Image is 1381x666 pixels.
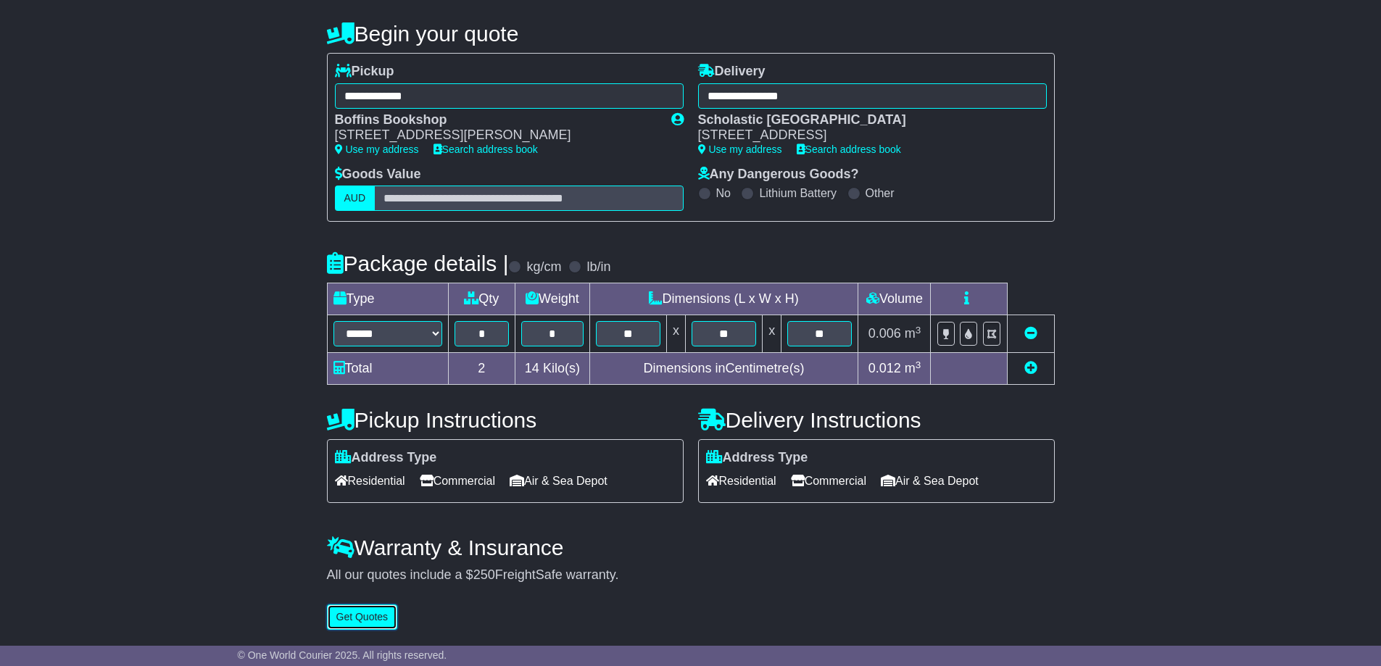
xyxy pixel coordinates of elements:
[515,283,590,315] td: Weight
[698,143,782,155] a: Use my address
[448,353,515,385] td: 2
[706,450,808,466] label: Address Type
[698,112,1032,128] div: Scholastic [GEOGRAPHIC_DATA]
[327,353,448,385] td: Total
[791,470,866,492] span: Commercial
[868,361,901,375] span: 0.012
[526,259,561,275] label: kg/cm
[327,283,448,315] td: Type
[327,251,509,275] h4: Package details |
[1024,361,1037,375] a: Add new item
[706,470,776,492] span: Residential
[515,353,590,385] td: Kilo(s)
[335,143,419,155] a: Use my address
[916,325,921,336] sup: 3
[916,359,921,370] sup: 3
[473,567,495,582] span: 250
[589,283,858,315] td: Dimensions (L x W x H)
[335,112,657,128] div: Boffins Bookshop
[434,143,538,155] a: Search address book
[858,283,931,315] td: Volume
[525,361,539,375] span: 14
[335,186,376,211] label: AUD
[420,470,495,492] span: Commercial
[797,143,901,155] a: Search address book
[335,128,657,143] div: [STREET_ADDRESS][PERSON_NAME]
[759,186,837,200] label: Lithium Battery
[327,22,1055,46] h4: Begin your quote
[698,128,1032,143] div: [STREET_ADDRESS]
[327,567,1055,583] div: All our quotes include a $ FreightSafe warranty.
[335,450,437,466] label: Address Type
[335,470,405,492] span: Residential
[327,604,398,630] button: Get Quotes
[666,315,685,353] td: x
[881,470,979,492] span: Air & Sea Depot
[698,408,1055,432] h4: Delivery Instructions
[586,259,610,275] label: lb/in
[763,315,781,353] td: x
[905,361,921,375] span: m
[327,408,684,432] h4: Pickup Instructions
[905,326,921,341] span: m
[868,326,901,341] span: 0.006
[716,186,731,200] label: No
[698,167,859,183] label: Any Dangerous Goods?
[866,186,895,200] label: Other
[335,167,421,183] label: Goods Value
[327,536,1055,559] h4: Warranty & Insurance
[448,283,515,315] td: Qty
[589,353,858,385] td: Dimensions in Centimetre(s)
[1024,326,1037,341] a: Remove this item
[698,64,766,80] label: Delivery
[335,64,394,80] label: Pickup
[238,649,447,661] span: © One World Courier 2025. All rights reserved.
[510,470,607,492] span: Air & Sea Depot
